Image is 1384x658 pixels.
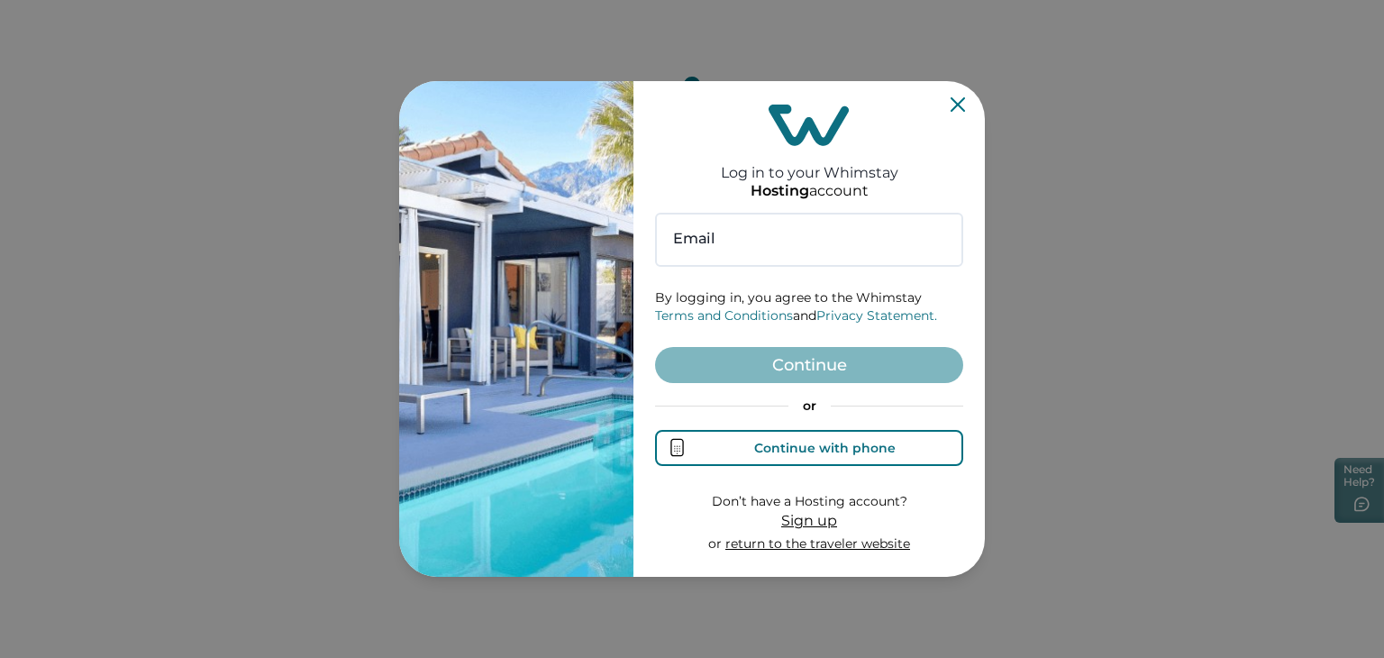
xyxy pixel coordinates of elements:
[816,307,937,324] a: Privacy Statement.
[951,97,965,112] button: Close
[655,347,963,383] button: Continue
[751,182,869,200] p: account
[708,493,910,511] p: Don’t have a Hosting account?
[721,146,898,181] h2: Log in to your Whimstay
[655,307,793,324] a: Terms and Conditions
[655,289,963,324] p: By logging in, you agree to the Whimstay and
[399,81,633,577] img: auth-banner
[655,430,963,466] button: Continue with phone
[781,512,837,529] span: Sign up
[754,441,896,455] div: Continue with phone
[708,535,910,553] p: or
[769,105,850,146] img: login-logo
[751,182,809,200] p: Hosting
[655,398,963,416] p: or
[725,535,910,552] a: return to the traveler website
